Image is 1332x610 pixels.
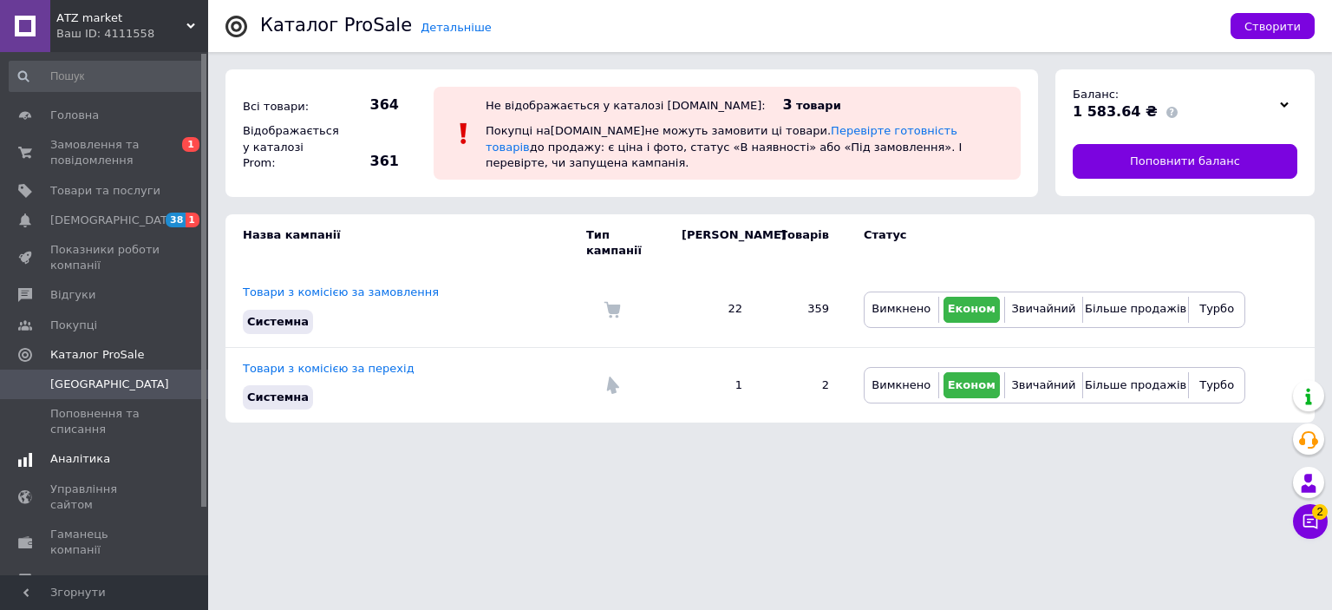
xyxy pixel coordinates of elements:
[1087,297,1184,323] button: Більше продажів
[783,96,793,113] span: 3
[943,372,1000,398] button: Економ
[50,482,160,513] span: Управління сайтом
[451,121,477,147] img: :exclamation:
[872,302,930,315] span: Вимкнено
[1085,378,1186,391] span: Більше продажів
[50,242,160,273] span: Показники роботи компанії
[1011,302,1075,315] span: Звичайний
[1073,103,1158,120] span: 1 583.64 ₴
[948,378,996,391] span: Економ
[50,183,160,199] span: Товари та послуги
[182,137,199,152] span: 1
[1130,154,1240,169] span: Поповнити баланс
[869,372,934,398] button: Вимкнено
[238,119,334,175] div: Відображається у каталозі Prom:
[1011,378,1075,391] span: Звичайний
[586,214,664,272] td: Тип кампанії
[1009,372,1078,398] button: Звичайний
[1199,378,1234,391] span: Турбо
[50,318,97,333] span: Покупці
[760,347,846,423] td: 2
[1087,372,1184,398] button: Більше продажів
[869,297,934,323] button: Вимкнено
[186,213,199,227] span: 1
[846,214,1245,272] td: Статус
[1293,504,1328,539] button: Чат з покупцем2
[247,390,309,403] span: Системна
[1009,297,1078,323] button: Звичайний
[243,285,439,298] a: Товари з комісією за замовлення
[50,572,95,587] span: Маркет
[338,95,399,115] span: 364
[247,315,309,328] span: Системна
[56,10,186,26] span: AТZ market
[1073,88,1119,101] span: Баланс:
[238,95,334,119] div: Всі товари:
[664,214,760,272] td: [PERSON_NAME]
[796,99,841,112] span: товари
[50,406,160,437] span: Поповнення та списання
[872,378,930,391] span: Вимкнено
[1244,20,1301,33] span: Створити
[760,214,846,272] td: Товарів
[243,362,415,375] a: Товари з комісією за перехід
[1231,13,1315,39] button: Створити
[664,272,760,347] td: 22
[604,301,621,318] img: Комісія за замовлення
[50,287,95,303] span: Відгуки
[664,347,760,423] td: 1
[50,377,169,392] span: [GEOGRAPHIC_DATA]
[50,213,179,228] span: [DEMOGRAPHIC_DATA]
[338,152,399,171] span: 361
[1085,302,1186,315] span: Більше продажів
[1193,372,1240,398] button: Турбо
[50,137,160,168] span: Замовлення та повідомлення
[50,451,110,467] span: Аналітика
[56,26,208,42] div: Ваш ID: 4111558
[9,61,205,92] input: Пошук
[486,124,962,168] span: Покупці на [DOMAIN_NAME] не можуть замовити ці товари. до продажу: є ціна і фото, статус «В наявн...
[1199,302,1234,315] span: Турбо
[760,272,846,347] td: 359
[225,214,586,272] td: Назва кампанії
[1312,502,1328,518] span: 2
[486,99,766,112] div: Не відображається у каталозі [DOMAIN_NAME]:
[948,302,996,315] span: Економ
[260,16,412,35] div: Каталог ProSale
[166,213,186,227] span: 38
[50,527,160,558] span: Гаманець компанії
[421,21,492,34] a: Детальніше
[1073,144,1297,179] a: Поповнити баланс
[486,124,957,153] a: Перевірте готовність товарів
[50,108,99,123] span: Головна
[1193,297,1240,323] button: Турбо
[943,297,1000,323] button: Економ
[604,377,621,394] img: Комісія за перехід
[50,347,144,363] span: Каталог ProSale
